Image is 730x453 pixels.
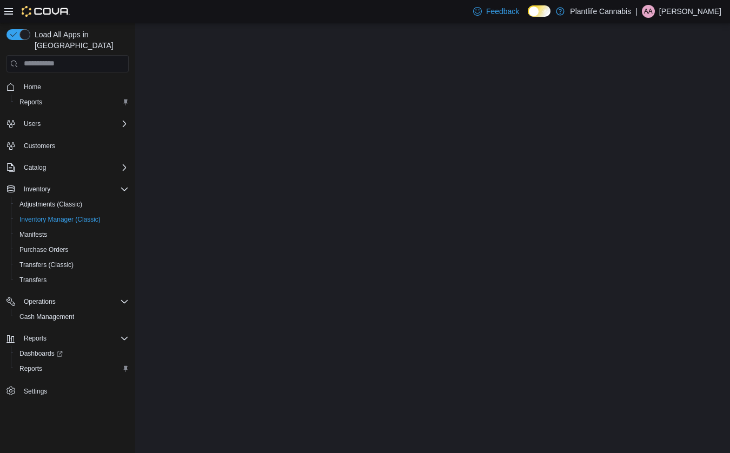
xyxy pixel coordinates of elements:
button: Operations [2,294,133,309]
a: Transfers [15,274,51,287]
input: Dark Mode [528,5,550,17]
a: Home [19,81,45,94]
p: [PERSON_NAME] [659,5,721,18]
a: Transfers (Classic) [15,258,78,271]
nav: Complex example [6,75,129,427]
a: Manifests [15,228,51,241]
span: Transfers [19,276,47,284]
button: Users [19,117,45,130]
button: Transfers [11,272,133,288]
button: Catalog [19,161,50,174]
span: Cash Management [15,310,129,323]
img: Cova [22,6,70,17]
span: AA [644,5,653,18]
span: Dashboards [15,347,129,360]
button: Inventory [19,183,55,196]
span: Users [19,117,129,130]
span: Reports [24,334,47,343]
button: Reports [2,331,133,346]
span: Catalog [19,161,129,174]
button: Reports [11,95,133,110]
span: Reports [15,362,129,375]
a: Dashboards [11,346,133,361]
a: Reports [15,362,47,375]
span: Adjustments (Classic) [19,200,82,209]
button: Inventory [2,182,133,197]
span: Reports [19,364,42,373]
button: Operations [19,295,60,308]
div: Andrew Aylward [642,5,655,18]
span: Transfers (Classic) [19,261,74,269]
span: Cash Management [19,312,74,321]
button: Reports [19,332,51,345]
span: Dashboards [19,349,63,358]
span: Purchase Orders [19,245,69,254]
button: Home [2,79,133,95]
button: Catalog [2,160,133,175]
span: Settings [24,387,47,396]
span: Manifests [19,230,47,239]
a: Customers [19,139,59,152]
span: Inventory [19,183,129,196]
p: | [635,5,638,18]
a: Inventory Manager (Classic) [15,213,105,226]
button: Purchase Orders [11,242,133,257]
span: Customers [24,142,55,150]
button: Transfers (Classic) [11,257,133,272]
span: Home [24,83,41,91]
a: Cash Management [15,310,78,323]
span: Inventory [24,185,50,194]
button: Settings [2,383,133,398]
button: Adjustments (Classic) [11,197,133,212]
button: Customers [2,138,133,154]
span: Transfers [15,274,129,287]
button: Inventory Manager (Classic) [11,212,133,227]
span: Reports [19,98,42,106]
span: Reports [19,332,129,345]
a: Purchase Orders [15,243,73,256]
span: Purchase Orders [15,243,129,256]
span: Settings [19,384,129,397]
button: Cash Management [11,309,133,324]
span: Users [24,119,41,128]
a: Settings [19,385,51,398]
a: Feedback [469,1,523,22]
span: Transfers (Classic) [15,258,129,271]
p: Plantlife Cannabis [570,5,631,18]
button: Manifests [11,227,133,242]
span: Home [19,80,129,94]
span: Reports [15,96,129,109]
span: Operations [19,295,129,308]
span: Operations [24,297,56,306]
span: Inventory Manager (Classic) [15,213,129,226]
a: Reports [15,96,47,109]
span: Adjustments (Classic) [15,198,129,211]
span: Manifests [15,228,129,241]
button: Reports [11,361,133,376]
a: Adjustments (Classic) [15,198,87,211]
span: Inventory Manager (Classic) [19,215,101,224]
button: Users [2,116,133,131]
span: Customers [19,139,129,152]
span: Catalog [24,163,46,172]
span: Load All Apps in [GEOGRAPHIC_DATA] [30,29,129,51]
a: Dashboards [15,347,67,360]
span: Feedback [486,6,519,17]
